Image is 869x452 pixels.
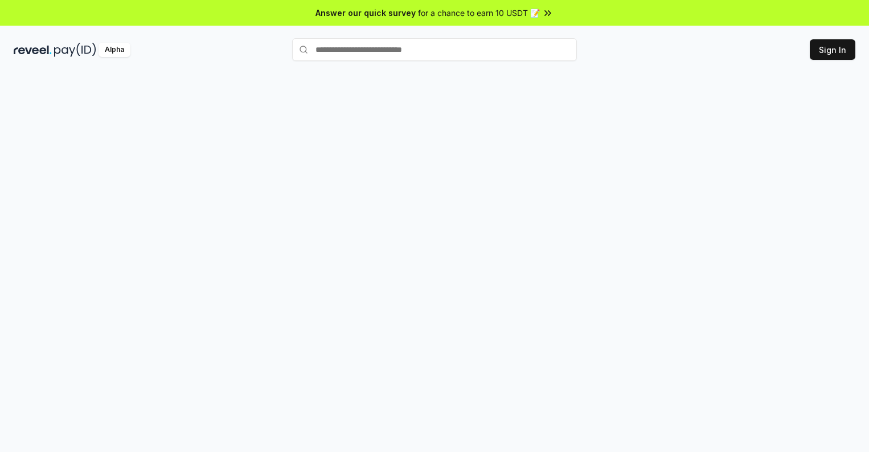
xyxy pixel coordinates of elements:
[810,39,855,60] button: Sign In
[54,43,96,57] img: pay_id
[99,43,130,57] div: Alpha
[418,7,540,19] span: for a chance to earn 10 USDT 📝
[315,7,416,19] span: Answer our quick survey
[14,43,52,57] img: reveel_dark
